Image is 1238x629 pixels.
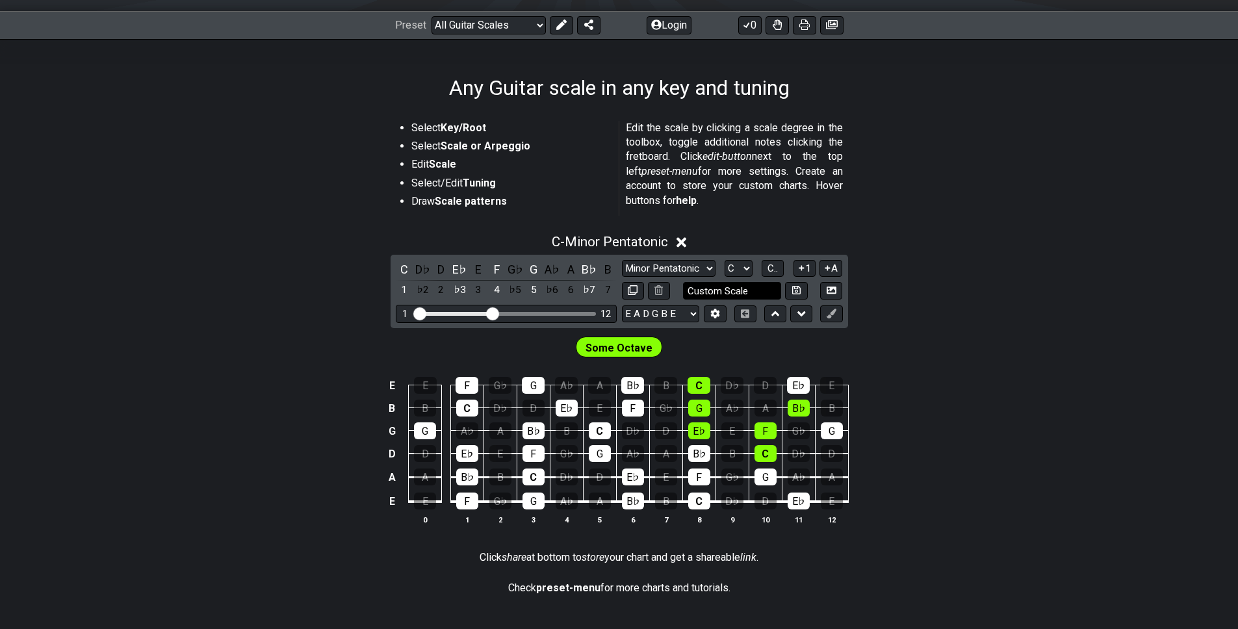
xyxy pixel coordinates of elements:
[788,493,810,509] div: E♭
[456,400,478,417] div: C
[451,281,468,299] div: toggle scale degree
[790,305,812,323] button: Move down
[688,445,710,462] div: B♭
[688,493,710,509] div: C
[721,469,743,485] div: G♭
[384,465,400,489] td: A
[432,16,546,34] select: Preset
[688,422,710,439] div: E♭
[489,377,511,394] div: G♭
[489,400,511,417] div: D♭
[470,281,487,299] div: toggle scale degree
[764,305,786,323] button: Move up
[411,139,610,157] li: Select
[433,261,450,278] div: toggle pitch class
[721,493,743,509] div: D♭
[820,282,842,300] button: Create Image
[456,422,478,439] div: A♭
[788,422,810,439] div: G♭
[725,260,753,277] select: Tonic/Root
[703,150,752,162] em: edit-button
[788,469,810,485] div: A♭
[599,261,616,278] div: toggle pitch class
[655,400,677,417] div: G♭
[767,263,778,274] span: C..
[556,400,578,417] div: E♭
[411,194,610,212] li: Draw
[502,551,526,563] em: share
[522,422,545,439] div: B♭
[414,261,431,278] div: toggle pitch class
[552,234,668,250] span: C - Minor Pentatonic
[721,422,743,439] div: E
[586,339,652,357] span: First enable full edit mode to edit
[821,400,843,417] div: B
[550,513,583,526] th: 4
[414,281,431,299] div: toggle scale degree
[589,469,611,485] div: D
[411,157,610,175] li: Edit
[544,261,561,278] div: toggle pitch class
[704,305,726,323] button: Edit Tuning
[555,377,578,394] div: A♭
[507,261,524,278] div: toggle pitch class
[754,377,777,394] div: D
[738,16,762,34] button: 0
[820,16,844,34] button: Create image
[734,305,756,323] button: Toggle horizontal chord view
[655,493,677,509] div: B
[470,261,487,278] div: toggle pitch class
[754,493,777,509] div: D
[556,422,578,439] div: B
[384,443,400,466] td: D
[396,261,413,278] div: toggle pitch class
[508,581,730,595] p: Check for more charts and tutorials.
[626,121,843,208] p: Edit the scale by clicking a scale degree in the toolbox, toggle additional notes clicking the fr...
[544,281,561,299] div: toggle scale degree
[414,469,436,485] div: A
[562,281,579,299] div: toggle scale degree
[489,493,511,509] div: G♭
[451,261,468,278] div: toggle pitch class
[581,261,598,278] div: toggle pitch class
[655,469,677,485] div: E
[622,493,644,509] div: B♭
[522,400,545,417] div: D
[411,121,610,139] li: Select
[556,445,578,462] div: G♭
[588,377,611,394] div: A
[589,400,611,417] div: E
[414,445,436,462] div: D
[793,16,816,34] button: Print
[782,513,815,526] th: 11
[793,260,816,277] button: 1
[384,420,400,443] td: G
[754,445,777,462] div: C
[616,513,649,526] th: 6
[622,422,644,439] div: D♭
[788,400,810,417] div: B♭
[655,445,677,462] div: A
[489,445,511,462] div: E
[688,400,710,417] div: G
[450,513,484,526] th: 1
[815,513,848,526] th: 12
[622,260,716,277] select: Scale
[682,513,716,526] th: 8
[749,513,782,526] th: 10
[622,469,644,485] div: E♭
[754,422,777,439] div: F
[435,195,507,207] strong: Scale patterns
[676,194,697,207] strong: help
[507,281,524,299] div: toggle scale degree
[484,513,517,526] th: 2
[721,400,743,417] div: A♭
[396,305,617,322] div: Visible fret range
[621,377,644,394] div: B♭
[414,400,436,417] div: B
[622,305,699,323] select: Tuning
[402,309,407,320] div: 1
[641,165,698,177] em: preset-menu
[648,282,670,300] button: Delete
[456,469,478,485] div: B♭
